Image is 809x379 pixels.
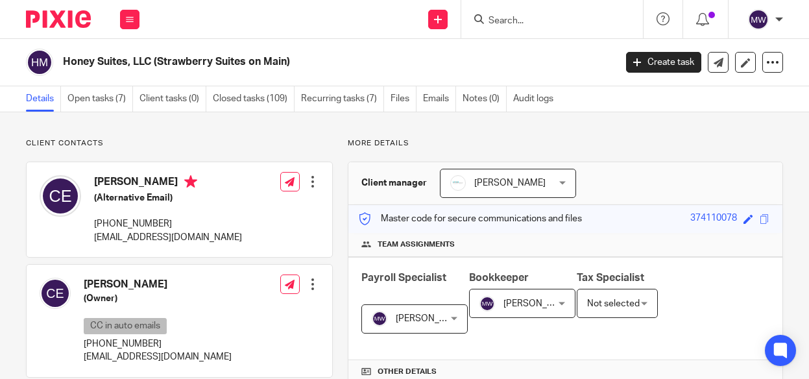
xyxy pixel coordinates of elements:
span: Other details [378,367,437,377]
span: [PERSON_NAME] [396,314,467,323]
img: svg%3E [40,175,81,217]
div: 374110078 [690,212,737,226]
a: Notes (0) [463,86,507,112]
p: [PHONE_NUMBER] [94,217,242,230]
img: svg%3E [26,49,53,76]
a: Open tasks (7) [67,86,133,112]
p: CC in auto emails [84,318,167,334]
a: Recurring tasks (7) [301,86,384,112]
p: More details [348,138,783,149]
img: svg%3E [748,9,769,30]
img: svg%3E [479,296,495,312]
img: svg%3E [372,311,387,326]
a: Files [391,86,417,112]
p: [EMAIL_ADDRESS][DOMAIN_NAME] [84,350,232,363]
span: [PERSON_NAME] [503,299,575,308]
h3: Client manager [361,177,427,189]
p: Client contacts [26,138,333,149]
i: Primary [184,175,197,188]
span: Payroll Specialist [361,273,446,283]
span: Not selected [587,299,640,308]
h5: (Alternative Email) [94,191,242,204]
h2: Honey Suites, LLC (Strawberry Suites on Main) [63,55,498,69]
p: Master code for secure communications and files [358,212,582,225]
a: Create task [626,52,701,73]
span: Bookkeeper [469,273,529,283]
h4: [PERSON_NAME] [84,278,232,291]
p: [EMAIL_ADDRESS][DOMAIN_NAME] [94,231,242,244]
span: Team assignments [378,239,455,250]
a: Client tasks (0) [139,86,206,112]
input: Search [487,16,604,27]
img: Pixie [26,10,91,28]
p: [PHONE_NUMBER] [84,337,232,350]
a: Audit logs [513,86,560,112]
span: Tax Specialist [577,273,644,283]
img: svg%3E [40,278,71,309]
a: Closed tasks (109) [213,86,295,112]
a: Details [26,86,61,112]
h5: (Owner) [84,292,232,305]
a: Emails [423,86,456,112]
img: _Logo.png [450,175,466,191]
span: [PERSON_NAME] [474,178,546,188]
h4: [PERSON_NAME] [94,175,242,191]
